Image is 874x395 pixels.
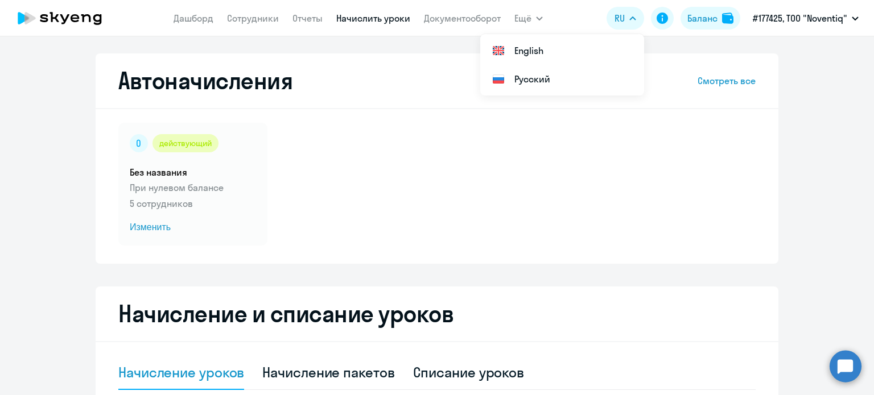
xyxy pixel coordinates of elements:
[615,11,625,25] span: RU
[413,363,525,381] div: Списание уроков
[130,181,256,194] p: При нулевом балансе
[424,13,501,24] a: Документооборот
[130,221,256,234] span: Изменить
[480,34,644,95] ul: Ещё
[118,67,292,94] h2: Автоначисления
[130,197,256,210] p: 5 сотрудников
[292,13,323,24] a: Отчеты
[698,74,756,88] a: Смотреть все
[152,134,218,152] div: действующий
[262,363,394,381] div: Начисление пакетов
[514,11,531,25] span: Ещё
[118,300,756,327] h2: Начисление и списание уроков
[747,5,864,32] button: #177425, ТОО "Noventiq"
[753,11,847,25] p: #177425, ТОО "Noventiq"
[492,44,505,57] img: English
[607,7,644,30] button: RU
[227,13,279,24] a: Сотрудники
[687,11,718,25] div: Баланс
[514,7,543,30] button: Ещё
[492,72,505,86] img: Русский
[130,166,256,178] h5: Без названия
[174,13,213,24] a: Дашборд
[336,13,410,24] a: Начислить уроки
[118,363,244,381] div: Начисление уроков
[722,13,733,24] img: balance
[681,7,740,30] button: Балансbalance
